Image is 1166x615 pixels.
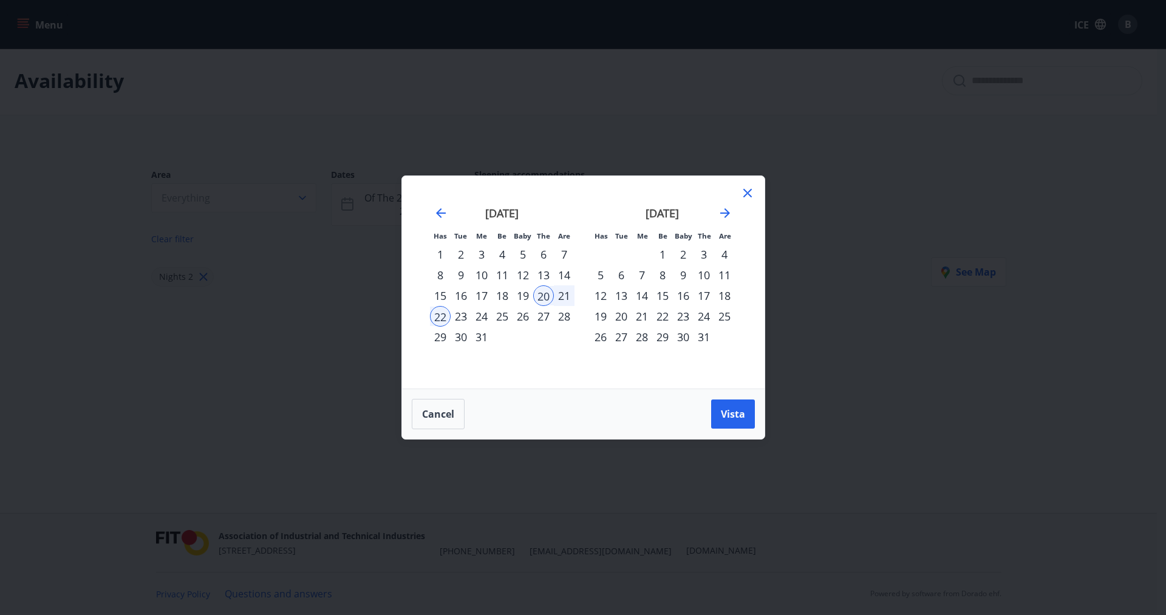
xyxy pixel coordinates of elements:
td: Choose föstudagur, 9. janúar 2026 as your check-in date. It’s available. [673,265,694,285]
td: Choose þriðjudagur, 30. desember 2025 as your check-in date. It’s available. [451,327,471,347]
font: 27 [615,330,627,344]
font: 1 [437,247,443,262]
td: Choose sunnudagur, 11. janúar 2026 as your check-in date. It’s available. [714,265,735,285]
td: Choose mánudagur, 8. desember 2025 as your check-in date. It’s available. [430,265,451,285]
font: 27 [537,309,550,324]
font: Baby [514,231,531,240]
font: Are [558,231,570,240]
td: Choose miðvikudagur, 3. desember 2025 as your check-in date. It’s available. [471,244,492,265]
font: 30 [677,330,689,344]
td: Choose Wednesday, January 7, 2026 as your check-in date. It's available. [632,265,652,285]
font: The [537,231,550,240]
td: Choose fimmtudagur, 4. desember 2025 as your check-in date. It’s available. [492,244,513,265]
td: Choose föstudagur, 26. desember 2025 as your check-in date. It’s available. [513,306,533,327]
td: Choose fimmtudagur, 8. janúar 2026 as your check-in date. It’s available. [652,265,673,285]
font: 22 [656,309,669,324]
font: 3 [479,247,485,262]
td: Choose miðvikudagur, 10. desember 2025 as your check-in date. It’s available. [471,265,492,285]
font: 26 [517,309,529,324]
font: The [698,231,711,240]
font: 6 [618,268,624,282]
td: Choose laugardagur, 10. janúar 2026 as your check-in date. It’s available. [694,265,714,285]
font: 4 [499,247,505,262]
font: 2 [680,247,686,262]
font: Baby [675,231,692,240]
td: Choose föstudagur, 2. janúar 2026 as your check-in date. It’s available. [673,244,694,265]
font: Are [719,231,731,240]
td: Choose sunnudagur, 14. desember 2025 as your check-in date. It’s available. [554,265,574,285]
font: 11 [496,268,508,282]
td: Choose fimmtudagur, 29. janúar 2026 as your check-in date. It’s available. [652,327,673,347]
div: Calendar [417,191,750,374]
font: 20 [615,309,627,324]
font: 16 [455,288,467,303]
td: Choose þriðjudagur, 2. desember 2025 as your check-in date. It’s available. [451,244,471,265]
td: Choose Tuesday, January 6, 2026 as your check-in date. It's available. [611,265,632,285]
font: 30 [455,330,467,344]
font: Has [595,231,608,240]
td: Choose miðvikudagur, 31. desember 2025 as your check-in date. It’s available. [471,327,492,347]
font: 21 [636,309,648,324]
div: Move backward to switch to the previous month. [434,206,448,220]
font: 26 [595,330,607,344]
td: Choose mánudagur, 29. desember 2025 as your check-in date. It’s available. [430,327,451,347]
font: 2 [458,247,464,262]
td: Choose fimmtudagur, 15. janúar 2026 as your check-in date. It’s available. [652,285,673,306]
font: 8 [660,268,666,282]
td: Choose þriðjudagur, 23. desember 2025 as your check-in date. It’s available. [451,306,471,327]
font: 14 [636,288,648,303]
font: 18 [718,288,731,303]
font: Me [476,231,487,240]
font: 29 [434,330,446,344]
td: Selected. Sunday, December 21, 2025 [554,285,574,306]
font: 28 [636,330,648,344]
font: 7 [639,268,645,282]
font: Be [497,231,506,240]
td: Choose föstudagur, 5. desember 2025 as your check-in date. It’s available. [513,244,533,265]
font: 25 [496,309,508,324]
button: Cancel [412,399,465,429]
font: Me [637,231,648,240]
button: Vista [711,399,755,429]
td: Choose föstudagur, 23. janúar 2026 as your check-in date. It’s available. [673,306,694,327]
td: Choose föstudagur, 19. desember 2025 as your check-in date. It’s available. [513,285,533,306]
font: 3 [701,247,707,262]
font: 28 [558,309,570,324]
td: Choose sunnudagur, 18. janúar 2026 as your check-in date. It’s available. [714,285,735,306]
font: 5 [598,268,604,282]
font: 15 [656,288,669,303]
font: 10 [476,268,488,282]
font: 16 [677,288,689,303]
td: Choose fimmtudagur, 11. desember 2025 as your check-in date. It’s available. [492,265,513,285]
td: Choose Wednesday, January 21, 2026 as your check-in date. It's available. [632,306,652,327]
font: 24 [476,309,488,324]
td: Choose laugardagur, 27. desember 2025 as your check-in date. It’s available. [533,306,554,327]
td: Selected as end date. Monday, December 22, 2025 [430,306,451,327]
td: Choose laugardagur, 13. desember 2025 as your check-in date. It’s available. [533,265,554,285]
td: Choose sunnudagur, 28. desember 2025 as your check-in date. It’s available. [554,306,574,327]
font: 9 [680,268,686,282]
font: Cancel [422,407,454,421]
td: Choose föstudagur, 12. desember 2025 as your check-in date. It’s available. [513,265,533,285]
font: 12 [595,288,607,303]
td: Choose Tuesday, January 13, 2026 as your check-in date. It's available. [611,285,632,306]
font: 5 [520,247,526,262]
font: 15 [434,288,446,303]
font: 25 [718,309,731,324]
td: Choose miðvikudagur, 24. desember 2025 as your check-in date. It’s available. [471,306,492,327]
font: 10 [698,268,710,282]
font: 9 [458,268,464,282]
td: Choose mánudagur, 15. desember 2025 as your check-in date. It’s available. [430,285,451,306]
font: Vista [721,407,745,421]
td: Choose laugardagur, 17. janúar 2026 as your check-in date. It’s available. [694,285,714,306]
td: Choose mánudagur, 12. janúar 2026 as your check-in date. It’s available. [590,285,611,306]
font: 8 [437,268,443,282]
font: 23 [677,309,689,324]
font: Be [658,231,667,240]
td: Choose Wednesday, January 14, 2026 as your check-in date. It's available. [632,285,652,306]
font: 17 [476,288,488,303]
font: Has [434,231,447,240]
div: Move forward to switch to the next month. [718,206,732,220]
font: 23 [455,309,467,324]
font: 19 [595,309,607,324]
